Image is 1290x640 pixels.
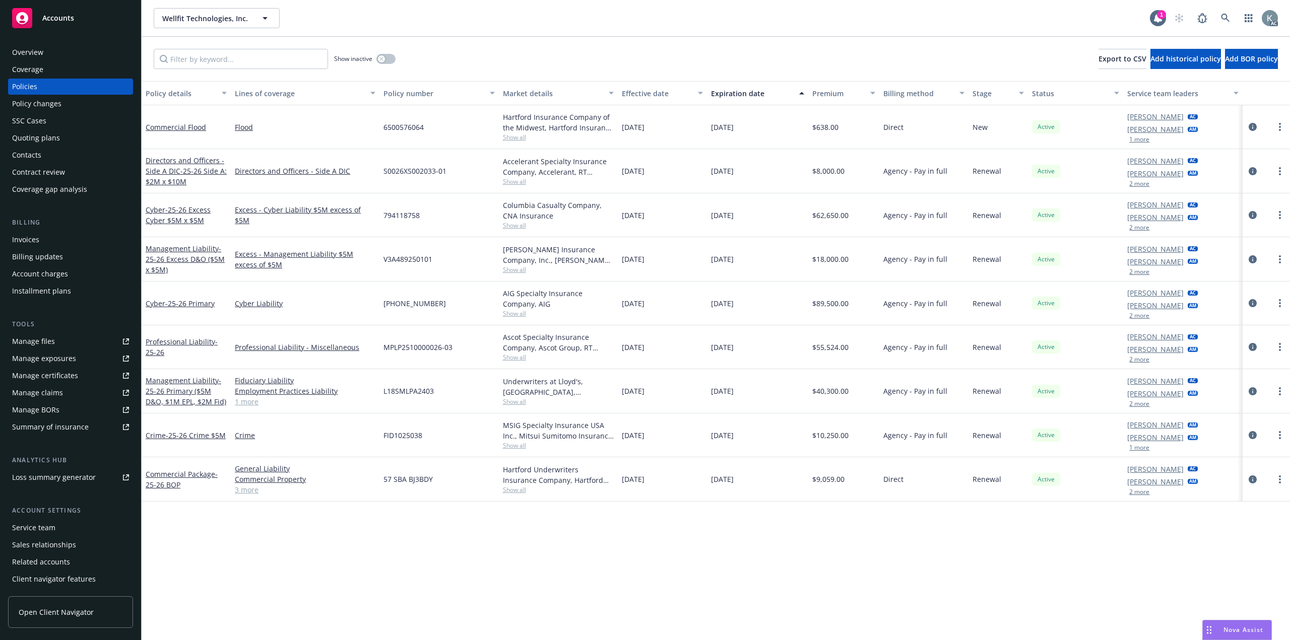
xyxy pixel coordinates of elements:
[879,81,969,105] button: Billing method
[8,402,133,418] a: Manage BORs
[12,385,63,401] div: Manage claims
[1127,244,1184,254] a: [PERSON_NAME]
[622,254,644,264] span: [DATE]
[146,469,218,489] span: - 25-26 BOP
[1127,288,1184,298] a: [PERSON_NAME]
[883,88,953,99] div: Billing method
[1129,225,1149,231] button: 2 more
[231,81,379,105] button: Lines of coverage
[12,333,55,349] div: Manage files
[883,210,947,221] span: Agency - Pay in full
[1127,256,1184,267] a: [PERSON_NAME]
[235,204,375,226] a: Excess - Cyber Liability $5M excess of $5M
[8,283,133,299] a: Installment plans
[1274,121,1286,133] a: more
[146,244,225,274] span: - 25-26 Excess D&O ($5M x $5M)
[503,420,614,441] div: MSIG Specialty Insurance USA Inc., Mitsui Sumitomo Insurance Group
[503,133,614,141] span: Show all
[8,96,133,112] a: Policy changes
[12,571,96,587] div: Client navigator features
[1247,121,1259,133] a: circleInformation
[235,88,364,99] div: Lines of coverage
[8,350,133,367] a: Manage exposures
[1036,342,1056,351] span: Active
[503,332,614,353] div: Ascot Specialty Insurance Company, Ascot Group, RT Specialty Insurance Services, LLC (RSG Special...
[383,254,432,264] span: V3A489250101
[883,430,947,441] span: Agency - Pay in full
[1129,445,1149,451] button: 1 more
[1036,210,1056,220] span: Active
[1223,625,1263,634] span: Nova Assist
[1036,431,1056,440] span: Active
[12,232,39,248] div: Invoices
[711,122,734,132] span: [DATE]
[1127,300,1184,311] a: [PERSON_NAME]
[235,342,375,352] a: Professional Liability - Miscellaneous
[12,79,37,95] div: Policies
[1127,464,1184,474] a: [PERSON_NAME]
[1247,341,1259,353] a: circleInformation
[8,232,133,248] a: Invoices
[711,210,734,221] span: [DATE]
[8,385,133,401] a: Manage claims
[12,469,96,485] div: Loss summary generator
[1274,297,1286,309] a: more
[1247,385,1259,397] a: circleInformation
[499,81,618,105] button: Market details
[812,210,849,221] span: $62,650.00
[883,474,904,484] span: Direct
[1129,489,1149,495] button: 2 more
[622,386,644,396] span: [DATE]
[503,221,614,230] span: Show all
[8,79,133,95] a: Policies
[622,342,644,352] span: [DATE]
[8,319,133,329] div: Tools
[503,177,614,186] span: Show all
[166,431,226,440] span: - 25-26 Crime $5M
[162,13,249,24] span: Wellfit Technologies, Inc.
[812,298,849,309] span: $89,500.00
[146,431,226,440] a: Crime
[973,386,1001,396] span: Renewal
[1028,81,1123,105] button: Status
[8,44,133,60] a: Overview
[1127,168,1184,179] a: [PERSON_NAME]
[1274,341,1286,353] a: more
[8,61,133,78] a: Coverage
[503,244,614,265] div: [PERSON_NAME] Insurance Company, Inc., [PERSON_NAME] Group
[165,299,215,308] span: - 25-26 Primary
[812,122,838,132] span: $638.00
[146,469,218,489] a: Commercial Package
[146,376,226,406] span: - 25-26 Primary ($5M D&O, $1M EPL, $2M Fid)
[8,537,133,553] a: Sales relationships
[12,537,76,553] div: Sales relationships
[1274,165,1286,177] a: more
[1127,432,1184,443] a: [PERSON_NAME]
[8,571,133,587] a: Client navigator features
[711,342,734,352] span: [DATE]
[1036,167,1056,176] span: Active
[711,298,734,309] span: [DATE]
[383,430,422,441] span: FID1025038
[1127,419,1184,430] a: [PERSON_NAME]
[8,368,133,384] a: Manage certificates
[1036,255,1056,264] span: Active
[146,88,216,99] div: Policy details
[883,298,947,309] span: Agency - Pay in full
[1239,8,1259,28] a: Switch app
[808,81,880,105] button: Premium
[503,88,603,99] div: Market details
[8,147,133,163] a: Contacts
[883,166,947,176] span: Agency - Pay in full
[235,463,375,474] a: General Liability
[1247,473,1259,485] a: circleInformation
[235,122,375,132] a: Flood
[146,244,225,274] a: Management Liability
[1127,376,1184,386] a: [PERSON_NAME]
[812,430,849,441] span: $10,250.00
[146,299,215,308] a: Cyber
[12,44,43,60] div: Overview
[146,205,211,225] span: - 25-26 Excess Cyber $5M x $5M
[1127,199,1184,210] a: [PERSON_NAME]
[1274,473,1286,485] a: more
